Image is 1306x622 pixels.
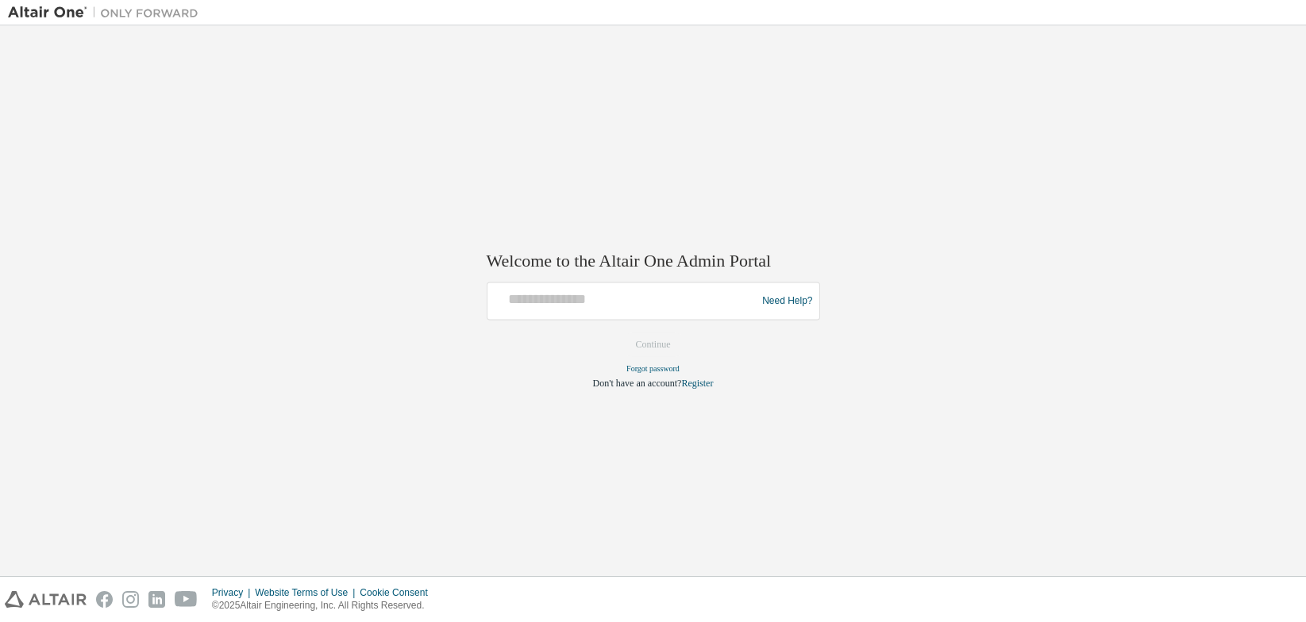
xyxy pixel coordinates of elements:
[212,599,437,612] p: © 2025 Altair Engineering, Inc. All Rights Reserved.
[626,365,680,374] a: Forgot password
[96,591,113,608] img: facebook.svg
[360,586,437,599] div: Cookie Consent
[175,591,198,608] img: youtube.svg
[122,591,139,608] img: instagram.svg
[8,5,206,21] img: Altair One
[487,250,820,272] h2: Welcome to the Altair One Admin Portal
[762,301,812,301] a: Need Help?
[5,591,87,608] img: altair_logo.svg
[681,378,713,390] a: Register
[593,378,682,390] span: Don't have an account?
[148,591,165,608] img: linkedin.svg
[255,586,360,599] div: Website Terms of Use
[212,586,255,599] div: Privacy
